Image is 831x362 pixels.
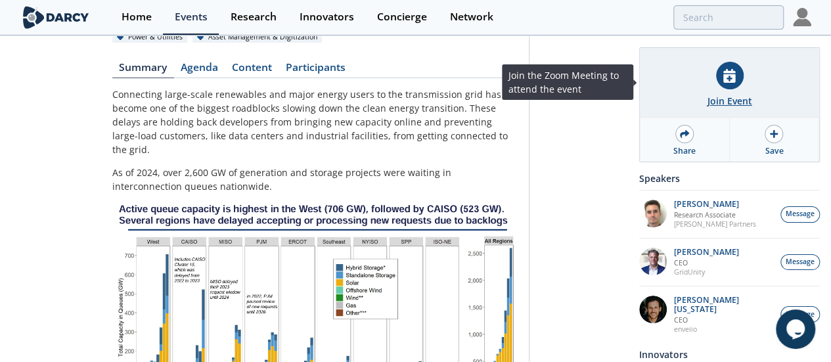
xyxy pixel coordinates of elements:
[639,200,667,227] img: f1d2b35d-fddb-4a25-bd87-d4d314a355e9
[780,306,820,323] button: Message
[450,12,493,22] div: Network
[673,5,784,30] input: Advanced Search
[765,145,783,157] div: Save
[231,12,277,22] div: Research
[279,62,353,78] a: Participants
[112,87,520,156] p: Connecting large-scale renewables and major energy users to the transmission grid has become one ...
[674,210,756,219] p: Research Associate
[786,257,815,267] span: Message
[377,12,427,22] div: Concierge
[20,6,92,29] img: logo-wide.svg
[674,325,774,334] p: envelio
[174,62,225,78] a: Agenda
[674,296,774,314] p: [PERSON_NAME][US_STATE]
[674,267,739,277] p: GridUnity
[674,219,756,229] p: [PERSON_NAME] Partners
[639,248,667,275] img: d42dc26c-2a28-49ac-afde-9b58c84c0349
[674,258,739,267] p: CEO
[112,62,174,78] a: Summary
[674,200,756,209] p: [PERSON_NAME]
[639,167,820,190] div: Speakers
[175,12,208,22] div: Events
[192,32,323,43] div: Asset Management & Digitization
[639,296,667,323] img: 1b183925-147f-4a47-82c9-16eeeed5003c
[225,62,279,78] a: Content
[780,254,820,271] button: Message
[776,309,818,349] iframe: chat widget
[780,206,820,223] button: Message
[122,12,152,22] div: Home
[793,8,811,26] img: Profile
[674,315,774,325] p: CEO
[786,209,815,219] span: Message
[673,145,696,157] div: Share
[674,248,739,257] p: [PERSON_NAME]
[112,32,188,43] div: Power & Utilities
[112,166,520,193] p: As of 2024, over 2,600 GW of generation and storage projects were waiting in interconnection queu...
[300,12,354,22] div: Innovators
[707,94,752,108] div: Join Event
